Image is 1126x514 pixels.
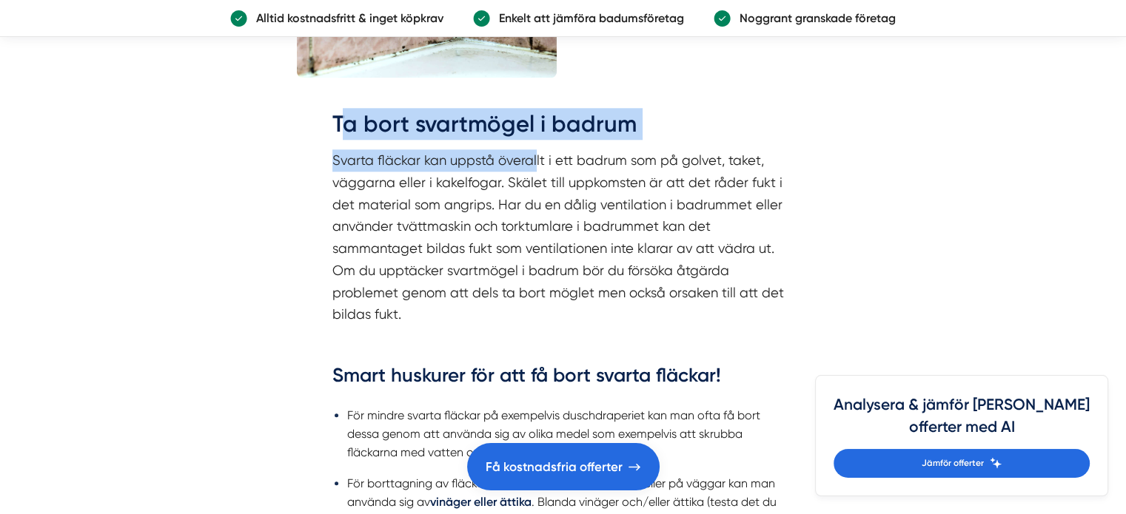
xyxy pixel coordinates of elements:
[347,406,794,462] li: För mindre svarta fläckar på exempelvis duschdraperiet kan man ofta få bort dessa genom att använ...
[332,149,794,325] p: Svarta fläckar kan uppstå överallt i ett badrum som på golvet, taket, väggarna eller i kakelfogar...
[332,108,794,149] h2: Ta bort svartmögel i badrum
[430,495,532,509] strong: vinäger eller ättika
[731,9,896,27] p: Noggrant granskade företag
[247,9,443,27] p: Alltid kostnadsfritt & inget köpkrav
[834,393,1090,449] h4: Analysera & jämför [PERSON_NAME] offerter med AI
[486,457,623,477] span: Få kostnadsfria offerter
[467,443,660,490] a: Få kostnadsfria offerter
[332,362,794,396] h3: Smart huskurer för att få bort svarta fläckar!
[490,9,684,27] p: Enkelt att jämföra badumsföretag
[834,449,1090,478] a: Jämför offerter
[922,456,984,470] span: Jämför offerter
